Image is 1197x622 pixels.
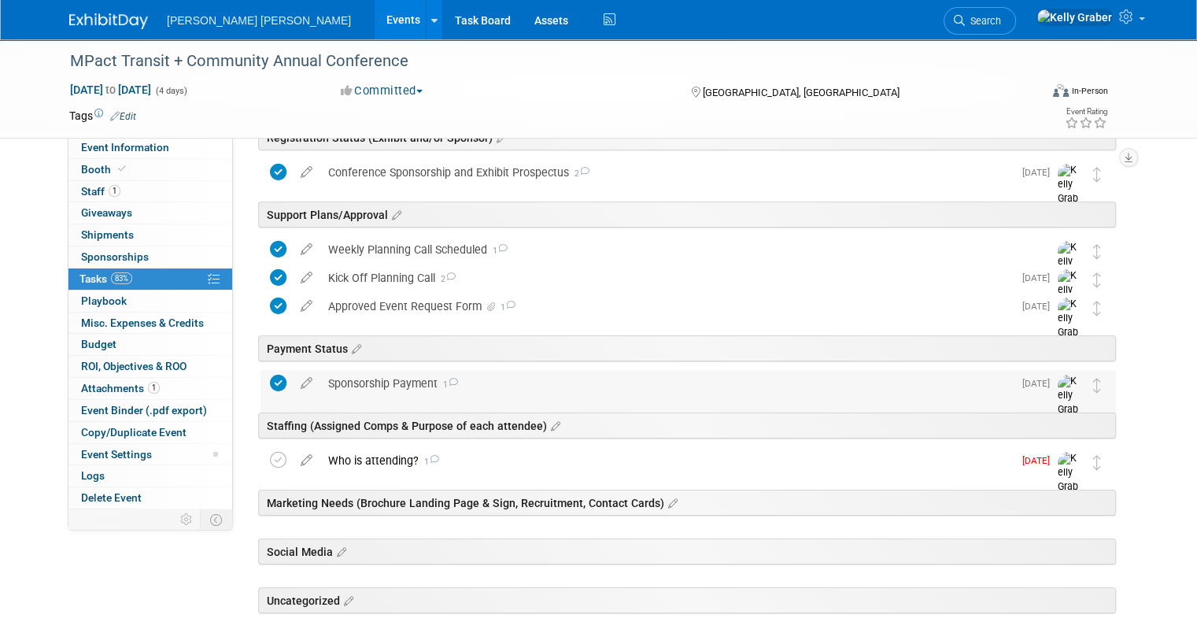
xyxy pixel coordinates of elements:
[1093,378,1101,393] i: Move task
[1022,455,1058,466] span: [DATE]
[340,592,353,608] a: Edit sections
[1058,452,1081,508] img: Kelly Graber
[293,376,320,391] a: edit
[320,370,1013,397] div: Sponsorship Payment
[320,236,1026,263] div: Weekly Planning Call Scheduled
[81,469,105,482] span: Logs
[1022,378,1058,389] span: [DATE]
[293,299,320,313] a: edit
[81,360,187,372] span: ROI, Objectives & ROO
[258,413,1116,439] div: Staffing (Assigned Comps & Purpose of each attendee)
[118,165,126,173] i: Booth reservation complete
[201,509,233,530] td: Toggle Event Tabs
[320,447,1013,474] div: Who is attending?
[81,426,187,439] span: Copy/Duplicate Event
[569,168,589,179] span: 2
[68,246,232,268] a: Sponsorships
[81,206,132,219] span: Giveaways
[293,165,320,180] a: edit
[68,313,232,334] a: Misc. Expenses & Credits
[81,338,116,350] span: Budget
[1036,9,1113,26] img: Kelly Graber
[68,422,232,443] a: Copy/Duplicate Event
[69,13,148,29] img: ExhibitDay
[1022,272,1058,283] span: [DATE]
[1065,108,1107,116] div: Event Rating
[68,444,232,465] a: Event Settings
[293,243,320,257] a: edit
[547,417,560,433] a: Edit sections
[1058,375,1081,431] img: Kelly Graber
[1071,85,1108,97] div: In-Person
[493,129,506,145] a: Edit sections
[68,137,232,158] a: Event Information
[154,86,187,96] span: (4 days)
[320,293,1013,320] div: Approved Event Request Form
[68,334,232,355] a: Budget
[68,465,232,487] a: Logs
[258,490,1116,516] div: Marketing Needs (Brochure Landing Page & Sign, Recruitment, Contact Cards)
[81,250,149,263] span: Sponsorships
[388,206,401,222] a: Edit sections
[68,356,232,377] a: ROI, Objectives & ROO
[1058,164,1081,220] img: Kelly Graber
[81,163,129,176] span: Booth
[320,159,1013,186] div: Conference Sponsorship and Exhibit Prospectus
[1093,272,1101,287] i: Move task
[103,83,118,96] span: to
[487,246,508,256] span: 1
[1093,455,1101,470] i: Move task
[348,340,361,356] a: Edit sections
[213,452,218,457] span: Modified Layout
[68,202,232,224] a: Giveaways
[258,539,1116,565] div: Social Media
[320,265,1013,291] div: Kick Off Planning Call
[68,378,232,399] a: Attachments1
[68,159,232,180] a: Booth
[148,382,160,394] span: 1
[65,47,1020,76] div: MPact Transit + Community Annual Conference
[944,7,1016,35] a: Search
[79,272,132,285] span: Tasks
[955,82,1108,106] div: Event Format
[81,141,169,154] span: Event Information
[664,494,678,510] a: Edit sections
[293,271,320,285] a: edit
[258,587,1116,613] div: Uncategorized
[1053,84,1069,97] img: Format-Inperson.png
[258,335,1116,361] div: Payment Status
[293,454,320,468] a: edit
[1058,269,1081,325] img: Kelly Graber
[68,268,232,290] a: Tasks83%
[1093,244,1101,259] i: Move task
[68,291,232,312] a: Playbook
[81,228,134,241] span: Shipments
[68,487,232,509] a: Delete Event
[333,543,346,559] a: Edit sections
[81,317,204,329] span: Misc. Expenses & Credits
[1058,298,1081,354] img: Kelly Graber
[111,272,132,284] span: 83%
[1093,301,1101,316] i: Move task
[69,83,152,97] span: [DATE] [DATE]
[173,509,201,530] td: Personalize Event Tab Strip
[438,379,458,390] span: 1
[167,14,351,27] span: [PERSON_NAME] [PERSON_NAME]
[69,108,136,124] td: Tags
[109,185,120,197] span: 1
[965,15,1001,27] span: Search
[68,181,232,202] a: Staff1
[81,294,127,307] span: Playbook
[110,111,136,122] a: Edit
[435,274,456,284] span: 2
[703,87,900,98] span: [GEOGRAPHIC_DATA], [GEOGRAPHIC_DATA]
[81,404,207,417] span: Event Binder (.pdf export)
[81,185,120,198] span: Staff
[335,83,429,99] button: Committed
[68,400,232,421] a: Event Binder (.pdf export)
[419,457,439,467] span: 1
[498,302,515,313] span: 1
[68,224,232,246] a: Shipments
[1022,167,1058,178] span: [DATE]
[81,491,142,504] span: Delete Event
